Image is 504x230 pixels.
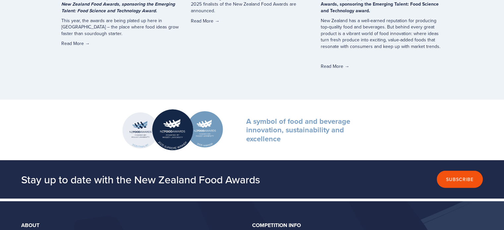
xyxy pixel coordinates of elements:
[21,173,325,186] h2: Stay up to date with the New Zealand Food Awards
[246,116,352,144] strong: A symbol of food and beverage innovation, sustainability and excellence
[321,63,443,69] a: Read More →
[191,18,313,24] a: Read More →
[321,18,443,50] p: New Zealand has a well-earned reputation for producing top-quality food and beverages. But behind...
[252,222,477,228] div: Competition Info
[61,40,183,47] a: Read More →
[437,171,483,188] button: Subscribe
[61,18,183,37] p: This year, the awards are being plated up here in [GEOGRAPHIC_DATA] – the place where food ideas ...
[21,222,247,228] div: About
